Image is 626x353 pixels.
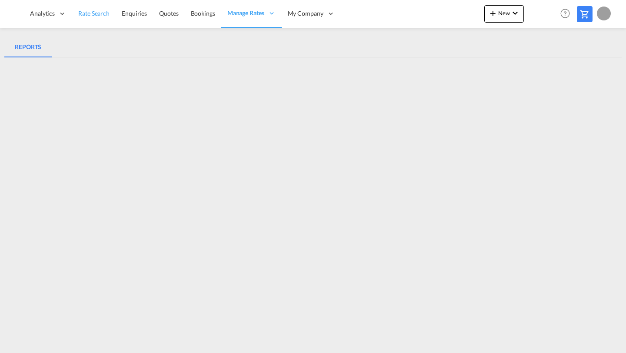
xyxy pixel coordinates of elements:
[488,10,520,17] span: New
[4,37,52,57] md-pagination-wrapper: Use the left and right arrow keys to navigate between tabs
[558,6,573,21] span: Help
[122,10,147,17] span: Enquiries
[15,42,41,52] div: REPORTS
[510,8,520,18] md-icon: icon-chevron-down
[484,5,524,23] button: icon-plus 400-fgNewicon-chevron-down
[78,10,110,17] span: Rate Search
[227,9,264,17] span: Manage Rates
[159,10,178,17] span: Quotes
[30,9,55,18] span: Analytics
[558,6,577,22] div: Help
[191,10,215,17] span: Bookings
[488,8,498,18] md-icon: icon-plus 400-fg
[288,9,323,18] span: My Company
